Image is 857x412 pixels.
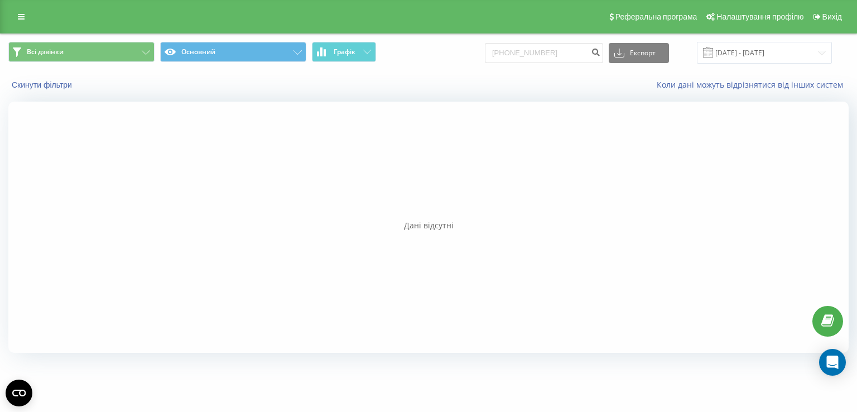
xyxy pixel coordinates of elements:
button: Всі дзвінки [8,42,155,62]
button: Графік [312,42,376,62]
button: Основний [160,42,306,62]
span: Графік [334,48,355,56]
button: Експорт [609,43,669,63]
span: Налаштування профілю [716,12,803,21]
div: Дані відсутні [8,220,849,231]
span: Реферальна програма [615,12,697,21]
input: Пошук за номером [485,43,603,63]
span: Всі дзвінки [27,47,64,56]
button: Скинути фільтри [8,80,78,90]
button: Open CMP widget [6,380,32,406]
a: Коли дані можуть відрізнятися вiд інших систем [657,79,849,90]
div: Open Intercom Messenger [819,349,846,376]
span: Вихід [822,12,842,21]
